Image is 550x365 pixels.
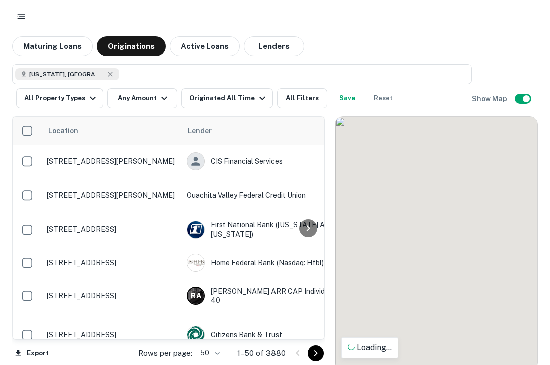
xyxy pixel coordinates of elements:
[187,152,337,170] div: CIS Financial Services
[107,88,177,108] button: Any Amount
[187,287,337,305] div: [PERSON_NAME] ARR CAP Individual 40
[187,326,337,344] div: Citizens Bank & Trust
[138,347,192,359] p: Rows per page:
[187,190,337,201] p: Ouachita Valley Federal Credit Union
[170,36,240,56] button: Active Loans
[187,254,204,271] img: picture
[196,346,221,360] div: 50
[12,36,93,56] button: Maturing Loans
[97,36,166,56] button: Originations
[189,92,268,104] div: Originated All Time
[187,254,337,272] div: Home Federal Bank (nasdaq: Hfbl)
[367,88,399,108] button: Reset
[47,191,177,200] p: [STREET_ADDRESS][PERSON_NAME]
[29,70,104,79] span: [US_STATE], [GEOGRAPHIC_DATA]
[500,285,550,333] iframe: Chat Widget
[181,88,273,108] button: Originated All Time
[16,88,103,108] button: All Property Types
[47,225,177,234] p: [STREET_ADDRESS]
[277,88,327,108] button: All Filters
[182,117,342,145] th: Lender
[47,258,177,267] p: [STREET_ADDRESS]
[348,342,392,354] p: Loading...
[47,291,177,300] p: [STREET_ADDRESS]
[48,125,91,137] span: Location
[187,220,337,238] div: First National Bank ([US_STATE] And [US_STATE])
[188,125,212,137] span: Lender
[331,88,363,108] button: Save your search to get updates of matches that match your search criteria.
[42,117,182,145] th: Location
[47,330,177,339] p: [STREET_ADDRESS]
[47,157,177,166] p: [STREET_ADDRESS][PERSON_NAME]
[237,347,286,359] p: 1–50 of 3880
[12,346,51,361] button: Export
[244,36,304,56] button: Lenders
[191,291,201,301] p: R A
[187,326,204,343] img: picture
[472,93,509,104] h6: Show Map
[187,221,204,238] img: picture
[308,345,324,361] button: Go to next page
